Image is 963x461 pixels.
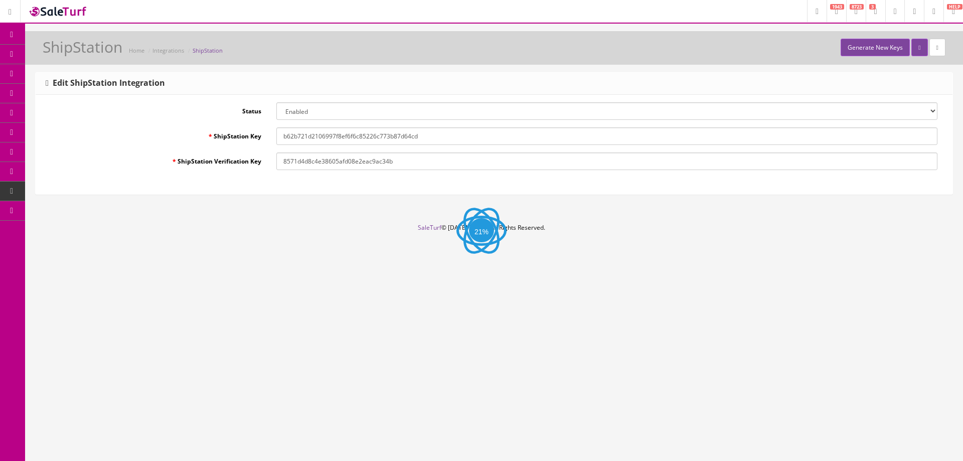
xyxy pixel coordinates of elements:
[841,39,910,56] a: Generate New Keys
[276,152,938,170] input: ShipStation Verification Key
[850,4,864,10] span: 8723
[418,223,441,232] a: SaleTurf
[43,39,122,55] h1: ShipStation
[152,47,184,54] a: Integrations
[43,102,269,116] label: Status
[947,4,962,10] span: HELP
[43,152,269,166] label: ShipStation Verification Key
[869,4,876,10] span: 3
[830,4,844,10] span: 1943
[46,79,165,88] h3: Edit ShipStation Integration
[129,47,144,54] a: Home
[43,127,269,141] label: ShipStation Key
[28,5,88,18] img: SaleTurf
[193,47,223,54] a: ShipStation
[276,127,938,145] input: ShipStation Key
